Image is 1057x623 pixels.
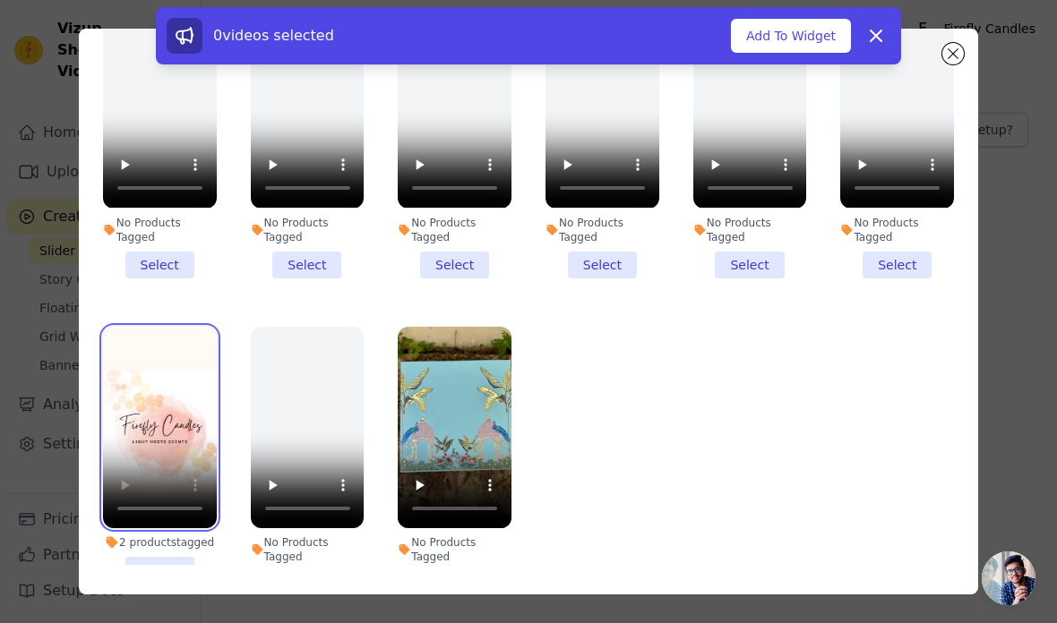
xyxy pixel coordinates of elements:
div: 2 products tagged [103,535,217,550]
div: No Products Tagged [398,535,511,564]
button: Add To Widget [731,19,851,53]
div: No Products Tagged [251,216,365,244]
div: No Products Tagged [546,216,659,244]
div: No Products Tagged [103,216,217,244]
div: No Products Tagged [251,535,365,564]
div: No Products Tagged [693,216,807,244]
div: No Products Tagged [398,216,511,244]
span: 0 videos selected [213,27,334,44]
a: Open chat [982,551,1036,605]
div: No Products Tagged [840,216,954,244]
